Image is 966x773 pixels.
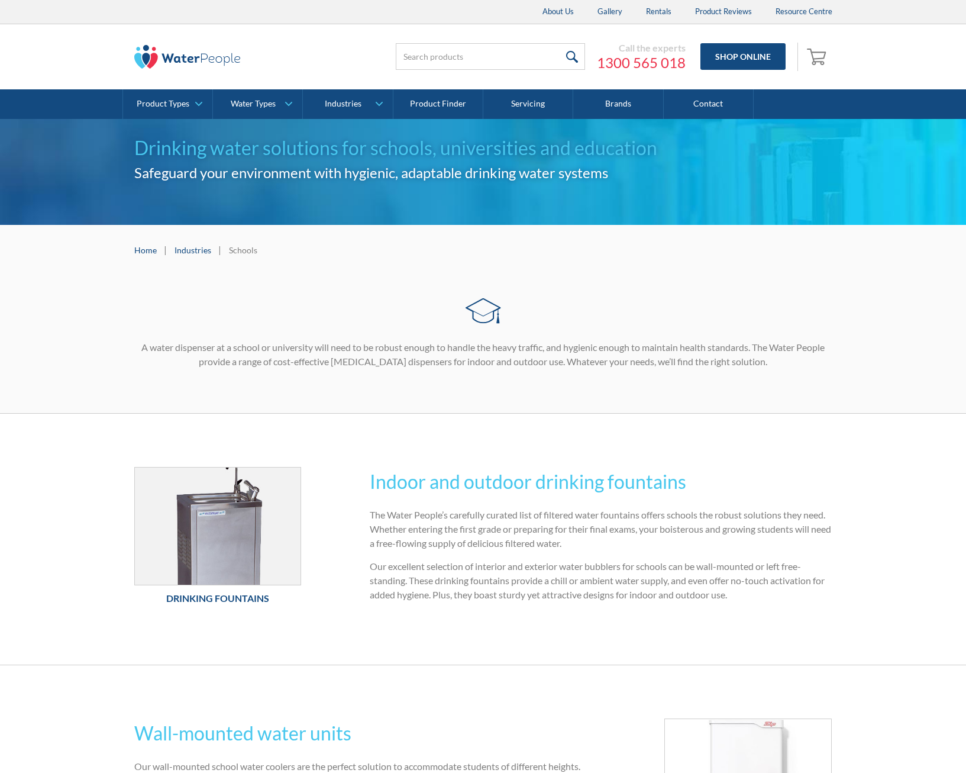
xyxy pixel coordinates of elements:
[134,45,241,69] img: The Water People
[370,468,832,496] h2: Indoor and outdoor drinking fountains
[134,719,596,748] h2: Wall-mounted water units
[134,591,302,605] h6: Drinking Fountains
[573,89,663,119] a: Brands
[231,99,276,109] div: Water Types
[175,244,211,256] a: Industries
[137,99,189,109] div: Product Types
[483,89,573,119] a: Servicing
[664,89,754,119] a: Contact
[325,99,361,109] div: Industries
[597,54,686,72] a: 1300 565 018
[393,89,483,119] a: Product Finder
[163,243,169,257] div: |
[370,559,832,602] p: Our excellent selection of interior and exterior water bubblers for schools can be wall-mounted o...
[213,89,302,119] a: Water Types
[134,162,832,183] h2: Safeguard your environment with hygienic, adaptable drinking water systems
[804,43,832,71] a: Open empty cart
[134,134,832,162] h1: Drinking water solutions for schools, universities and education
[134,244,157,256] a: Home
[700,43,786,70] a: Shop Online
[135,468,301,585] img: Drinking Fountains
[229,244,257,256] div: Schools
[370,508,832,550] p: The Water People’s carefully curated list of filtered water fountains offers schools the robust s...
[597,42,686,54] div: Call the experts
[217,243,223,257] div: |
[396,43,585,70] input: Search products
[123,89,212,119] a: Product Types
[134,340,832,369] p: A water dispenser at a school or university will need to be robust enough to handle the heavy tra...
[134,467,302,611] a: Drinking FountainsDrinking Fountains
[807,47,829,66] img: shopping cart
[303,89,392,119] a: Industries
